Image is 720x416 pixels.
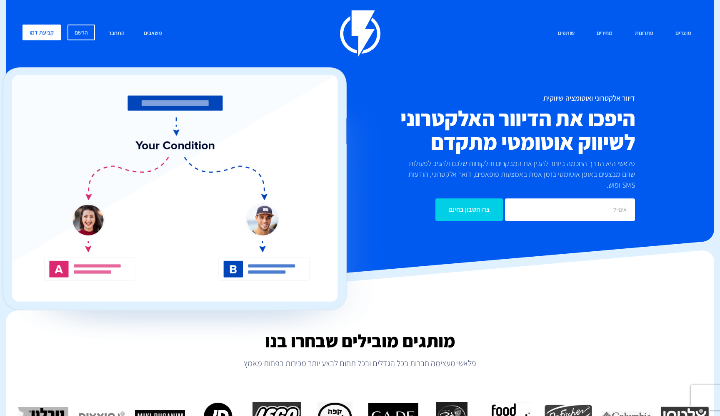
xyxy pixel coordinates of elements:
input: צרו חשבון בחינם [435,198,503,221]
input: אימייל [505,198,635,221]
a: מוצרים [669,25,697,42]
a: משאבים [137,25,168,42]
a: מחירים [590,25,619,42]
h2: היפכו את הדיוור האלקטרוני לשיווק אוטומטי מתקדם [310,106,635,154]
a: שותפים [552,25,581,42]
a: פתרונות [629,25,660,42]
h1: דיוור אלקטרוני ואוטומציה שיווקית [310,94,635,102]
h2: מותגים מובילים שבחרו בנו [6,331,714,351]
a: הרשם [67,25,95,40]
p: פלאשי מעצימה חברות בכל הגדלים ובכל תחום לבצע יותר מכירות בפחות מאמץ [6,357,714,369]
a: קביעת דמו [22,25,61,40]
a: התחבר [102,25,131,42]
p: פלאשי היא הדרך החכמה ביותר להבין את המבקרים והלקוחות שלכם ולהגיב לפעולות שהם מבצעים באופן אוטומטי... [395,158,635,190]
